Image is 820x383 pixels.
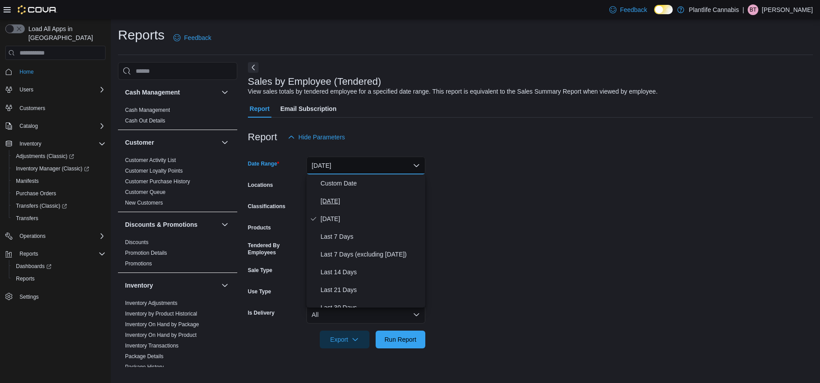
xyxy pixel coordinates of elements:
[654,5,673,14] input: Dark Mode
[12,188,60,199] a: Purchase Orders
[321,213,422,224] span: [DATE]
[16,165,89,172] span: Inventory Manager (Classic)
[20,140,41,147] span: Inventory
[125,332,196,338] a: Inventory On Hand by Product
[12,151,106,162] span: Adjustments (Classic)
[125,321,199,328] a: Inventory On Hand by Package
[9,187,109,200] button: Purchase Orders
[125,138,218,147] button: Customer
[12,261,55,272] a: Dashboards
[16,249,106,259] span: Reports
[248,62,259,73] button: Next
[606,1,651,19] a: Feedback
[248,309,275,316] label: Is Delivery
[2,65,109,78] button: Home
[125,311,197,317] a: Inventory by Product Historical
[9,162,109,175] a: Inventory Manager (Classic)
[125,300,177,307] span: Inventory Adjustments
[125,220,218,229] button: Discounts & Promotions
[16,84,106,95] span: Users
[125,88,180,97] h3: Cash Management
[12,213,106,224] span: Transfers
[125,157,176,163] a: Customer Activity List
[306,157,425,174] button: [DATE]
[284,128,349,146] button: Hide Parameters
[2,290,109,303] button: Settings
[125,107,170,113] a: Cash Management
[248,288,271,295] label: Use Type
[321,196,422,206] span: [DATE]
[248,267,272,274] label: Sale Type
[125,118,165,124] a: Cash Out Details
[16,121,41,131] button: Catalog
[16,66,106,77] span: Home
[125,167,183,174] span: Customer Loyalty Points
[125,332,196,339] span: Inventory On Hand by Product
[321,302,422,313] span: Last 30 Days
[248,224,271,231] label: Products
[125,239,149,246] span: Discounts
[118,26,165,44] h1: Reports
[20,122,38,130] span: Catalog
[742,4,744,15] p: |
[20,86,33,93] span: Users
[248,182,273,189] label: Locations
[9,260,109,272] a: Dashboards
[125,239,149,245] a: Discounts
[12,176,106,186] span: Manifests
[748,4,758,15] div: Brodie Thomson
[16,138,106,149] span: Inventory
[125,107,170,114] span: Cash Management
[12,261,106,272] span: Dashboards
[125,168,183,174] a: Customer Loyalty Points
[25,24,106,42] span: Load All Apps in [GEOGRAPHIC_DATA]
[125,157,176,164] span: Customer Activity List
[321,267,422,277] span: Last 14 Days
[16,263,51,270] span: Dashboards
[12,273,38,284] a: Reports
[118,237,237,272] div: Discounts & Promotions
[12,201,106,211] span: Transfers (Classic)
[16,153,74,160] span: Adjustments (Classic)
[125,199,163,206] span: New Customers
[5,62,106,326] nav: Complex example
[325,331,364,348] span: Export
[306,174,425,308] div: Select listbox
[125,353,164,359] a: Package Details
[125,364,164,370] a: Package History
[20,250,38,257] span: Reports
[18,5,57,14] img: Cova
[306,306,425,324] button: All
[20,68,34,75] span: Home
[125,138,154,147] h3: Customer
[125,189,165,195] a: Customer Queue
[125,88,218,97] button: Cash Management
[12,201,71,211] a: Transfers (Classic)
[280,100,337,118] span: Email Subscription
[20,105,45,112] span: Customers
[125,250,167,256] a: Promotion Details
[12,151,78,162] a: Adjustments (Classic)
[16,67,37,77] a: Home
[16,178,39,185] span: Manifests
[16,190,56,197] span: Purchase Orders
[125,363,164,371] span: Package History
[118,155,237,212] div: Customer
[248,242,303,256] label: Tendered By Employees
[20,233,46,240] span: Operations
[749,4,756,15] span: BT
[9,200,109,212] a: Transfers (Classic)
[9,212,109,225] button: Transfers
[125,321,199,328] span: Inventory On Hand by Package
[16,102,106,113] span: Customers
[9,272,109,285] button: Reports
[125,281,218,290] button: Inventory
[12,213,42,224] a: Transfers
[2,248,109,260] button: Reports
[321,178,422,189] span: Custom Date
[125,261,152,267] a: Promotions
[220,280,230,291] button: Inventory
